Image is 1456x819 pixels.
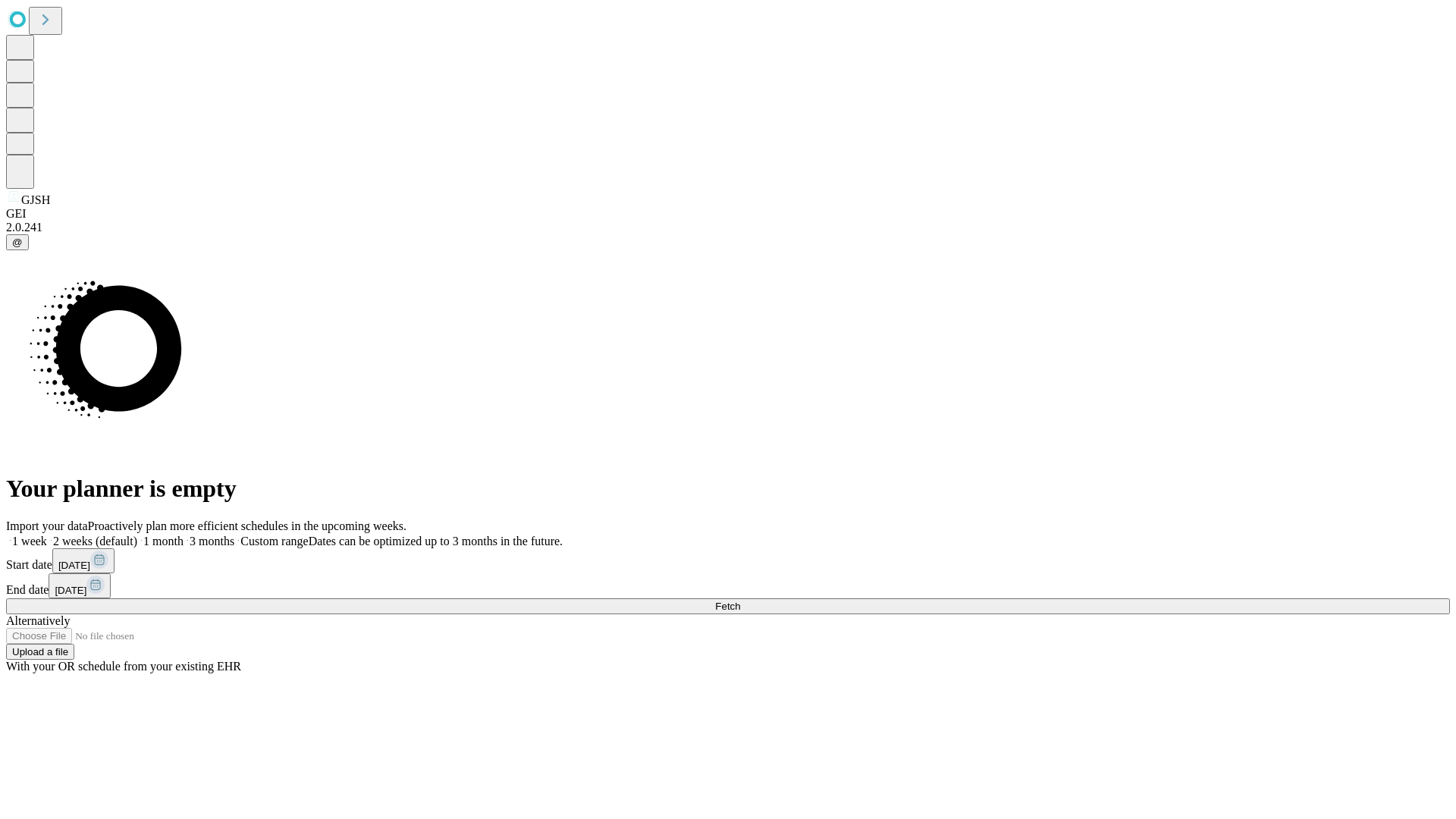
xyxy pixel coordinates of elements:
button: [DATE] [52,548,115,573]
span: Dates can be optimized up to 3 months in the future. [309,535,563,548]
span: With your OR schedule from your existing EHR [6,660,241,673]
span: Custom range [240,535,308,548]
button: @ [6,234,29,250]
div: Start date [6,548,1450,573]
button: Fetch [6,598,1450,614]
span: [DATE] [55,585,86,596]
div: End date [6,573,1450,598]
span: [DATE] [58,560,90,571]
span: @ [12,237,23,248]
button: [DATE] [49,573,111,598]
h1: Your planner is empty [6,475,1450,503]
span: Alternatively [6,614,70,627]
span: Proactively plan more efficient schedules in the upcoming weeks. [88,519,406,532]
div: GEI [6,207,1450,221]
span: 1 week [12,535,47,548]
div: 2.0.241 [6,221,1450,234]
span: Fetch [715,601,740,612]
span: 1 month [143,535,184,548]
button: Upload a file [6,644,74,660]
span: Import your data [6,519,88,532]
span: 3 months [190,535,234,548]
span: 2 weeks (default) [53,535,137,548]
span: GJSH [21,193,50,206]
